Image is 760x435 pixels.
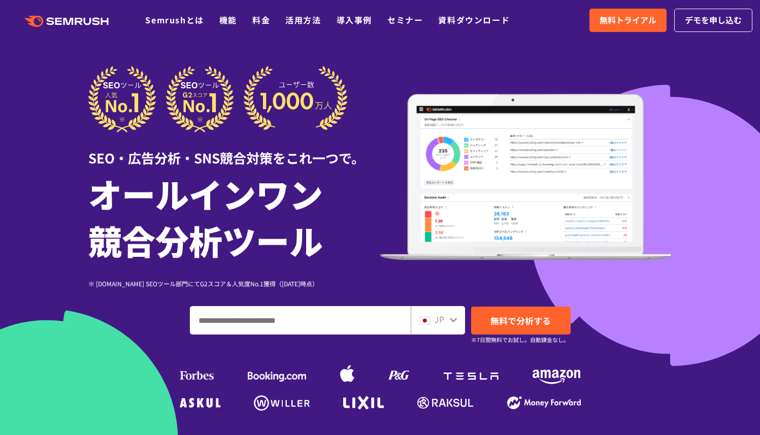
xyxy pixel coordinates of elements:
[252,14,270,26] a: 料金
[337,14,372,26] a: 導入事例
[190,307,410,334] input: ドメイン、キーワードまたはURLを入力してください
[471,307,571,334] a: 無料で分析する
[471,335,569,345] small: ※7日間無料でお試し。自動課金なし。
[88,132,380,168] div: SEO・広告分析・SNS競合対策をこれ一つで。
[600,14,656,27] span: 無料トライアル
[589,9,667,32] a: 無料トライアル
[435,313,444,325] span: JP
[490,314,551,327] span: 無料で分析する
[219,14,237,26] a: 機能
[674,9,752,32] a: デモを申し込む
[88,170,380,263] h1: オールインワン 競合分析ツール
[145,14,204,26] a: Semrushとは
[685,14,742,27] span: デモを申し込む
[438,14,510,26] a: 資料ダウンロード
[88,279,380,288] div: ※ [DOMAIN_NAME] SEOツール部門にてG2スコア＆人気度No.1獲得（[DATE]時点）
[285,14,321,26] a: 活用方法
[387,14,423,26] a: セミナー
